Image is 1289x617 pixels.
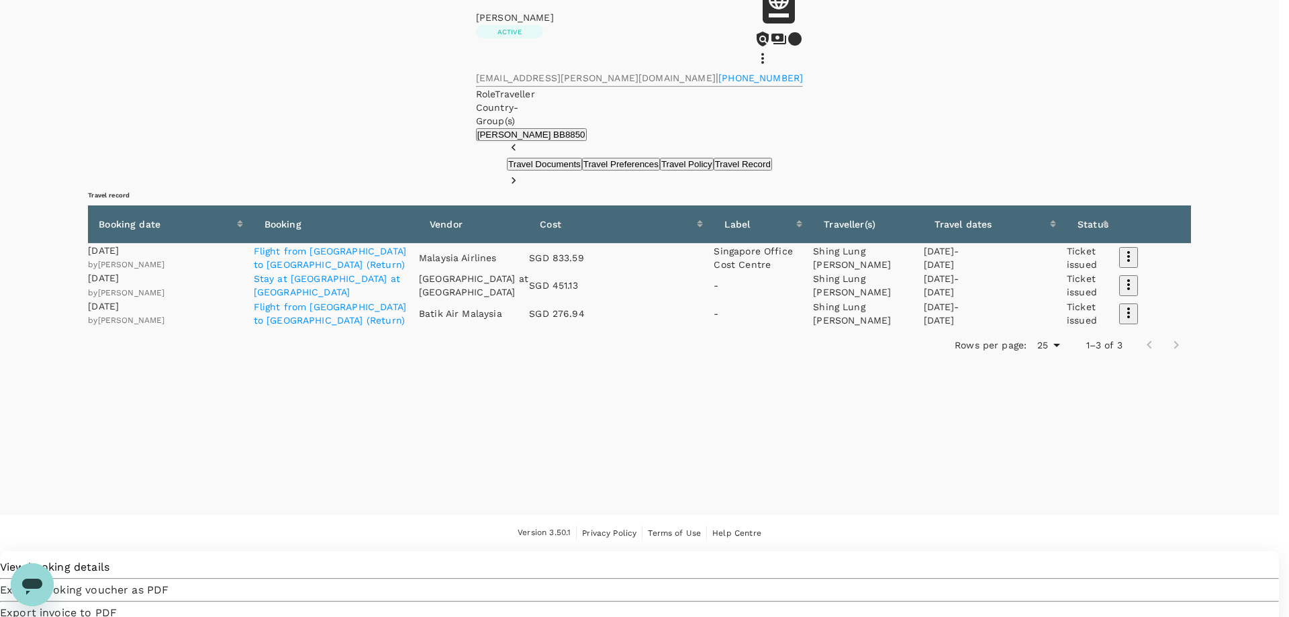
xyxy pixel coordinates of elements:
[88,260,164,269] span: by [PERSON_NAME]
[718,73,803,83] span: [PHONE_NUMBER]
[99,216,236,232] div: Booking date
[495,89,534,99] span: Traveller
[477,130,585,140] span: [PERSON_NAME] BB8850
[88,316,164,325] span: by [PERSON_NAME]
[1067,272,1119,299] p: Ticket issued
[88,271,253,285] p: [DATE]
[88,244,253,257] p: [DATE]
[540,216,697,232] div: Cost
[924,300,1067,314] p: [DATE] -
[254,244,419,271] p: Flight from [GEOGRAPHIC_DATA] to [GEOGRAPHIC_DATA] (Return)
[813,300,923,327] p: Shing Lung [PERSON_NAME]
[724,216,796,232] div: Label
[529,279,714,292] p: SGD 451.13
[714,244,813,271] p: Singapore Office Cost Centre
[419,307,529,320] p: Batik Air Malaysia
[813,244,923,271] p: Shing Lung [PERSON_NAME]
[476,12,554,23] span: [PERSON_NAME]
[529,251,714,265] p: SGD 833.59
[714,299,813,328] td: -
[1067,244,1119,271] p: Ticket issued
[1086,338,1123,352] p: 1–3 of 3
[935,216,1051,232] div: Travel dates
[419,251,529,265] p: Malaysia Airlines
[419,272,529,299] p: [GEOGRAPHIC_DATA] at [GEOGRAPHIC_DATA]
[514,102,518,113] span: -
[254,300,419,327] p: Flight from [GEOGRAPHIC_DATA] to [GEOGRAPHIC_DATA] (Return)
[88,299,253,313] p: [DATE]
[254,205,419,244] th: Booking
[529,307,714,320] p: SGD 276.94
[507,158,582,171] button: Travel Documents
[88,288,164,297] span: by [PERSON_NAME]
[1078,216,1102,232] div: Status
[1032,336,1064,355] div: 25
[714,271,813,299] td: -
[924,285,1067,299] p: [DATE]
[714,158,772,171] button: Travel Record
[582,158,660,171] button: Travel Preferences
[924,272,1067,285] p: [DATE] -
[88,191,130,199] h6: Travel record
[712,528,761,538] span: Help Centre
[660,158,714,171] button: Travel Policy
[813,272,923,299] p: Shing Lung [PERSON_NAME]
[924,314,1067,327] p: [DATE]
[924,258,1067,271] p: [DATE]
[476,102,514,113] span: Country
[955,338,1027,352] p: Rows per page:
[497,27,522,37] p: Active
[582,528,636,538] span: Privacy Policy
[476,89,495,99] span: Role
[476,115,515,126] span: Group(s)
[518,526,571,540] span: Version 3.50.1
[254,272,419,299] p: Stay at [GEOGRAPHIC_DATA] at [GEOGRAPHIC_DATA]
[11,563,54,606] iframe: Button to launch messaging window
[924,244,1067,258] p: [DATE] -
[476,73,716,83] span: [EMAIL_ADDRESS][PERSON_NAME][DOMAIN_NAME]
[813,205,923,244] th: Traveller(s)
[419,205,529,244] th: Vendor
[716,71,718,84] span: |
[1067,300,1119,327] p: Ticket issued
[648,528,701,538] span: Terms of Use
